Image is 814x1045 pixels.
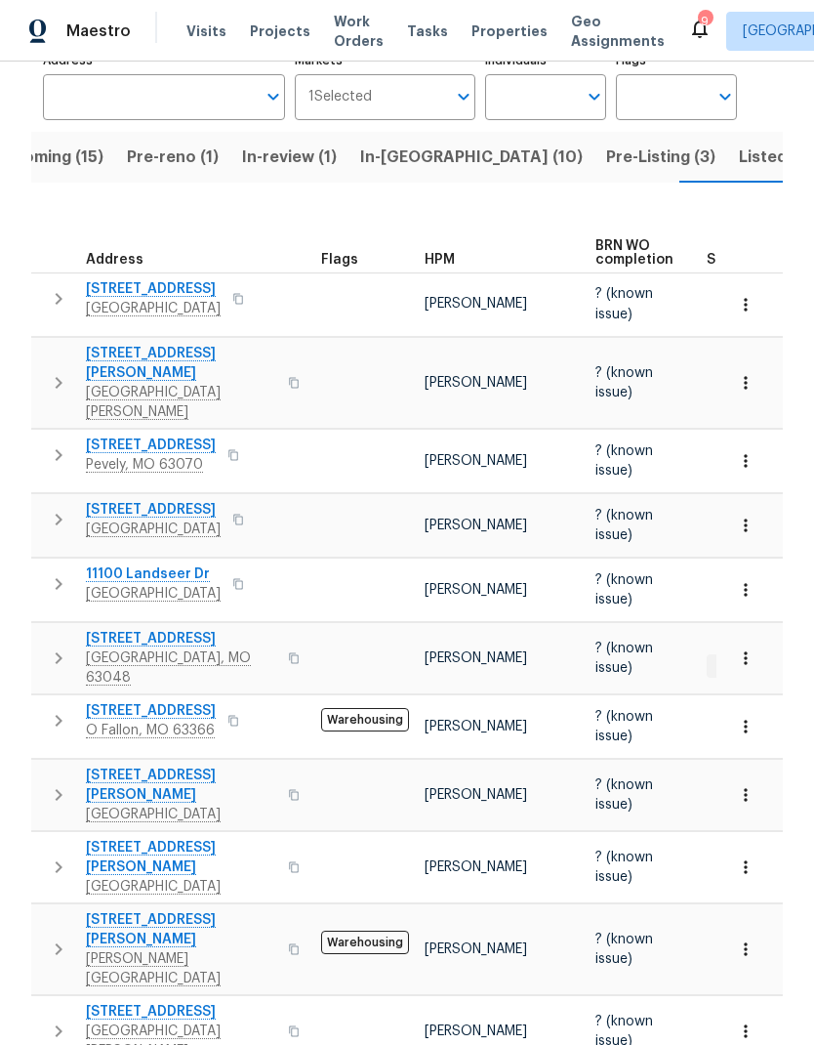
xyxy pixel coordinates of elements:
[595,509,653,542] span: ? (known issue)
[595,851,653,884] span: ? (known issue)
[308,89,372,105] span: 1 Selected
[595,287,653,320] span: ? (known issue)
[407,24,448,38] span: Tasks
[425,519,527,532] span: [PERSON_NAME]
[595,366,653,399] span: ? (known issue)
[471,21,548,41] span: Properties
[321,708,409,731] span: Warehousing
[242,144,337,171] span: In-review (1)
[425,583,527,597] span: [PERSON_NAME]
[250,21,310,41] span: Projects
[595,642,653,675] span: ? (known issue)
[425,860,527,874] span: [PERSON_NAME]
[127,144,219,171] span: Pre-reno (1)
[709,658,791,675] span: 1 Accepted
[571,12,665,51] span: Geo Assignments
[595,239,673,267] span: BRN WO completion
[260,83,287,110] button: Open
[595,778,653,812] span: ? (known issue)
[595,444,653,478] span: ? (known issue)
[66,21,131,41] span: Maestro
[425,253,455,267] span: HPM
[86,253,143,267] span: Address
[707,253,770,267] span: Summary
[425,942,527,956] span: [PERSON_NAME]
[425,454,527,468] span: [PERSON_NAME]
[425,1024,527,1038] span: [PERSON_NAME]
[581,83,608,110] button: Open
[712,83,739,110] button: Open
[595,710,653,743] span: ? (known issue)
[698,12,712,31] div: 9
[321,931,409,954] span: Warehousing
[425,720,527,733] span: [PERSON_NAME]
[425,651,527,665] span: [PERSON_NAME]
[595,933,653,966] span: ? (known issue)
[186,21,226,41] span: Visits
[425,376,527,390] span: [PERSON_NAME]
[606,144,715,171] span: Pre-Listing (3)
[595,573,653,606] span: ? (known issue)
[321,253,358,267] span: Flags
[425,297,527,311] span: [PERSON_NAME]
[450,83,477,110] button: Open
[425,788,527,802] span: [PERSON_NAME]
[360,144,583,171] span: In-[GEOGRAPHIC_DATA] (10)
[334,12,384,51] span: Work Orders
